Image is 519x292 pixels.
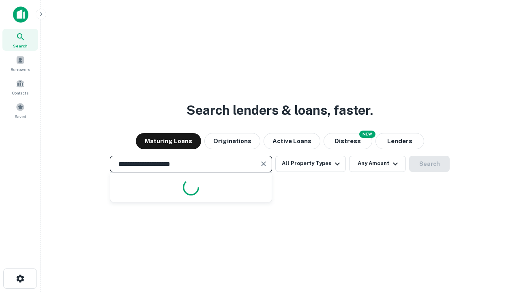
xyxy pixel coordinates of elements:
button: Search distressed loans with lien and other non-mortgage details. [324,133,372,149]
a: Contacts [2,76,38,98]
span: Borrowers [11,66,30,73]
button: Lenders [375,133,424,149]
a: Saved [2,99,38,121]
img: capitalize-icon.png [13,6,28,23]
a: Borrowers [2,52,38,74]
span: Search [13,43,28,49]
button: Active Loans [264,133,320,149]
button: All Property Types [275,156,346,172]
button: Maturing Loans [136,133,201,149]
span: Contacts [12,90,28,96]
button: Clear [258,158,269,170]
h3: Search lenders & loans, faster. [187,101,373,120]
div: NEW [359,131,375,138]
a: Search [2,29,38,51]
button: Originations [204,133,260,149]
button: Any Amount [349,156,406,172]
iframe: Chat Widget [478,227,519,266]
span: Saved [15,113,26,120]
